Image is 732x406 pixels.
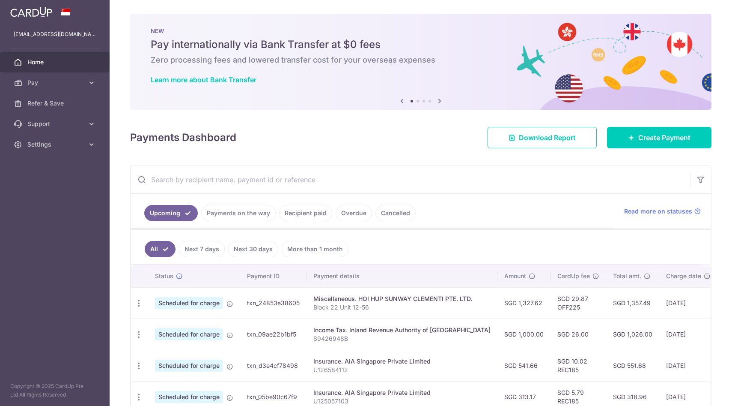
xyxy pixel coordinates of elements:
a: Learn more about Bank Transfer [151,75,256,84]
a: Payments on the way [201,205,276,221]
img: Bank transfer banner [130,14,711,110]
td: SGD 1,000.00 [497,319,550,350]
span: Scheduled for charge [155,360,223,372]
span: Total amt. [613,272,641,280]
img: CardUp [10,7,52,17]
span: Support [27,120,84,128]
span: Refer & Save [27,99,84,108]
h6: Zero processing fees and lowered transfer cost for your overseas expenses [151,55,691,65]
td: SGD 1,357.49 [606,287,659,319]
span: Scheduled for charge [155,391,223,403]
a: Upcoming [144,205,198,221]
div: Insurance. AIA Singapore Private Limited [313,388,491,397]
th: Payment details [306,265,497,287]
span: Scheduled for charge [155,328,223,340]
a: All [145,241,176,257]
a: Next 30 days [228,241,278,257]
span: Pay [27,78,84,87]
div: Miscellaneous. HOI HUP SUNWAY CLEMENTI PTE. LTD. [313,295,491,303]
h4: Payments Dashboard [130,130,236,145]
td: SGD 26.00 [550,319,606,350]
p: U125057103 [313,397,491,406]
a: Overdue [336,205,372,221]
td: SGD 541.66 [497,350,550,381]
a: Create Payment [607,127,711,148]
span: Create Payment [638,132,690,143]
h5: Pay internationally via Bank Transfer at $0 fees [151,38,691,51]
p: U126584112 [313,366,491,374]
a: Cancelled [375,205,416,221]
a: Download Report [488,127,597,148]
td: [DATE] [659,287,717,319]
td: SGD 551.68 [606,350,659,381]
a: Read more on statuses [624,207,701,216]
td: SGD 29.87 OFF225 [550,287,606,319]
p: S9426948B [313,334,491,343]
td: [DATE] [659,319,717,350]
a: Recipient paid [279,205,332,221]
input: Search by recipient name, payment id or reference [131,166,690,193]
th: Payment ID [240,265,306,287]
td: txn_d3e4cf78498 [240,350,306,381]
span: Download Report [519,132,576,143]
td: [DATE] [659,350,717,381]
p: [EMAIL_ADDRESS][DOMAIN_NAME] [14,30,96,39]
div: Income Tax. Inland Revenue Authority of [GEOGRAPHIC_DATA] [313,326,491,334]
span: Home [27,58,84,66]
div: Insurance. AIA Singapore Private Limited [313,357,491,366]
a: More than 1 month [282,241,348,257]
span: Amount [504,272,526,280]
span: Status [155,272,173,280]
p: NEW [151,27,691,34]
td: SGD 1,327.62 [497,287,550,319]
td: SGD 10.02 REC185 [550,350,606,381]
span: Read more on statuses [624,207,692,216]
td: txn_24853e38605 [240,287,306,319]
a: Next 7 days [179,241,225,257]
span: Scheduled for charge [155,297,223,309]
span: CardUp fee [557,272,590,280]
span: Settings [27,140,84,149]
span: Charge date [666,272,701,280]
p: Block 22 Unit 12-56 [313,303,491,312]
td: txn_09ae22b1bf5 [240,319,306,350]
td: SGD 1,026.00 [606,319,659,350]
